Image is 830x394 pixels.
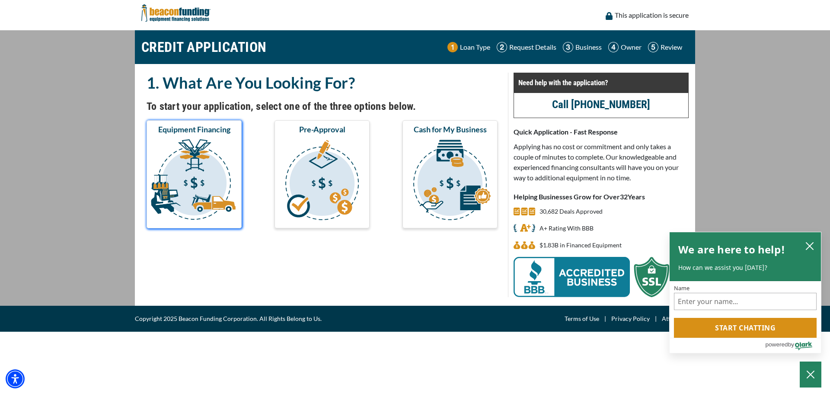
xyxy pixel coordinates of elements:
[276,138,368,224] img: Pre-Approval
[404,138,496,224] img: Cash for My Business
[575,42,602,52] p: Business
[514,192,689,202] p: Helping Businesses Grow for Over Years
[674,318,817,338] button: Start chatting
[674,293,817,310] input: Name
[497,42,507,52] img: Step 2
[147,120,242,228] button: Equipment Financing
[803,240,817,252] button: close chatbox
[765,338,821,353] a: Powered by Olark
[788,339,794,350] span: by
[678,263,812,272] p: How can we assist you [DATE]?
[563,42,573,52] img: Step 3
[402,120,498,228] button: Cash for My Business
[148,138,240,224] img: Equipment Financing
[514,127,689,137] p: Quick Application - Fast Response
[615,10,689,20] p: This application is secure
[565,314,599,324] a: Terms of Use
[518,77,684,88] p: Need help with the application?
[514,141,689,183] p: Applying has no cost or commitment and only takes a couple of minutes to complete. Our knowledgea...
[608,42,619,52] img: Step 4
[678,241,785,258] h2: We are here to help!
[669,232,821,354] div: olark chatbox
[611,314,650,324] a: Privacy Policy
[158,124,230,135] span: Equipment Financing
[539,223,594,234] p: A+ Rating With BBB
[135,314,322,324] span: Copyright 2025 Beacon Funding Corporation. All Rights Belong to Us.
[674,285,817,291] label: Name
[460,42,490,52] p: Loan Type
[539,206,603,217] p: 30,682 Deals Approved
[765,339,788,350] span: powered
[414,124,487,135] span: Cash for My Business
[800,362,821,388] button: Close Chatbox
[620,192,628,201] span: 32
[275,120,370,228] button: Pre-Approval
[648,42,658,52] img: Step 5
[141,35,267,60] h1: CREDIT APPLICATION
[514,257,669,297] img: BBB Acredited Business and SSL Protection
[661,42,682,52] p: Review
[539,240,622,250] p: $1,833,675,080 in Financed Equipment
[606,12,613,20] img: lock icon to convery security
[147,99,498,114] h4: To start your application, select one of the three options below.
[6,369,25,388] div: Accessibility Menu
[509,42,556,52] p: Request Details
[650,314,662,324] span: |
[621,42,642,52] p: Owner
[662,314,695,324] a: Attributions
[447,42,458,52] img: Step 1
[299,124,345,135] span: Pre-Approval
[552,98,650,111] a: call (847) 897-2499
[147,73,498,93] h2: 1. What Are You Looking For?
[599,314,611,324] span: |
